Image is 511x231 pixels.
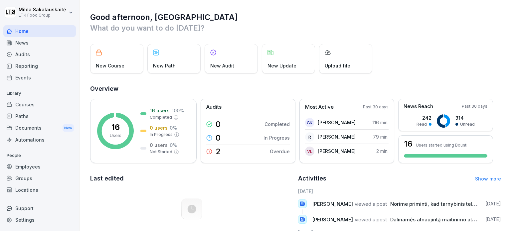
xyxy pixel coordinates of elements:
a: Settings [3,214,76,226]
p: [PERSON_NAME] [318,133,356,140]
p: LTK Food Group [19,13,66,18]
p: News Reach [404,103,433,110]
p: [PERSON_NAME] [318,119,356,126]
span: [PERSON_NAME] [312,201,353,207]
p: In Progress [263,134,290,141]
span: viewed a post [355,201,387,207]
div: Support [3,202,76,214]
a: Home [3,25,76,37]
p: People [3,150,76,161]
div: New [63,124,74,132]
p: 116 min. [373,119,389,126]
a: DocumentsNew [3,122,76,134]
p: Past 30 days [363,104,389,110]
p: Not Started [150,149,172,155]
a: Audits [3,49,76,60]
p: 0 users [150,124,168,131]
p: 16 users [150,107,170,114]
p: Library [3,88,76,99]
h6: [DATE] [298,188,501,195]
div: VL [305,147,314,156]
p: 0 [216,120,221,128]
a: Courses [3,99,76,110]
p: Past 30 days [462,103,487,109]
a: Locations [3,184,76,196]
p: 0 % [170,124,177,131]
p: [DATE] [485,216,501,223]
p: 242 [417,114,431,121]
p: Completed [264,121,290,128]
a: Paths [3,110,76,122]
p: New Audit [210,62,234,69]
p: 0 [216,134,221,142]
p: Milda Sakalauskaitė [19,7,66,13]
p: New Update [267,62,296,69]
p: [DATE] [485,200,501,207]
p: 314 [455,114,475,121]
div: Documents [3,122,76,134]
h3: 16 [404,140,413,148]
p: Users started using Bounti [416,143,467,148]
p: Upload file [325,62,350,69]
p: 79 min. [373,133,389,140]
p: 0 users [150,142,168,149]
p: 2 min. [376,148,389,155]
p: New Course [96,62,124,69]
p: Read [417,121,427,127]
a: Groups [3,173,76,184]
a: Employees [3,161,76,173]
span: viewed a post [355,216,387,223]
h2: Activities [298,174,326,183]
a: Reporting [3,60,76,72]
a: Automations [3,134,76,146]
p: In Progress [150,132,173,138]
h2: Overview [90,84,501,93]
h2: Last edited [90,174,293,183]
h1: Good afternoon, [GEOGRAPHIC_DATA] [90,12,501,23]
div: R [305,132,314,142]
p: 100 % [172,107,184,114]
p: 2 [216,148,221,156]
p: New Path [153,62,176,69]
p: [PERSON_NAME] [318,148,356,155]
p: Unread [460,121,475,127]
div: GK [305,118,314,127]
p: What do you want to do [DATE]? [90,23,501,33]
p: Audits [206,103,222,111]
span: [PERSON_NAME] [312,216,353,223]
p: Users [110,133,121,139]
p: Overdue [270,148,290,155]
p: Most Active [305,103,334,111]
p: Completed [150,114,172,120]
p: 0 % [170,142,177,149]
a: Show more [475,176,501,181]
p: 16 [111,123,120,131]
a: News [3,37,76,49]
a: Events [3,72,76,83]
